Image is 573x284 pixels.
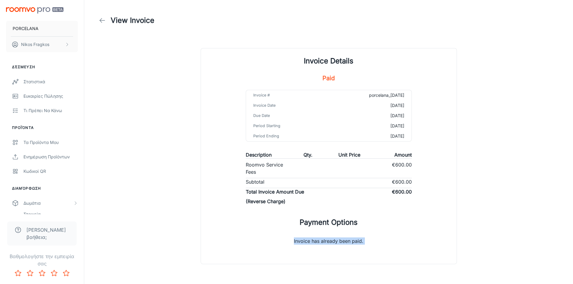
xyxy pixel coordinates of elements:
[246,198,285,205] p: (Reverse Charge)
[322,74,335,83] h5: Paid
[23,107,78,114] div: Τι πρέπει να κάνω
[329,90,411,100] td: porcelana_[DATE]
[392,178,412,185] p: €600.00
[303,151,313,158] p: Qty.
[284,228,373,249] p: Invoice has already been paid.
[246,178,264,185] p: Subtotal
[24,267,36,279] button: Rate 2 star
[111,15,154,26] h1: View Invoice
[246,121,330,131] td: Period Starting
[23,154,78,160] div: Ενημέρωση Προϊόντων
[246,131,330,141] td: Period Ending
[246,100,330,111] td: Invoice Date
[338,151,360,158] p: Unit Price
[246,90,330,100] td: Invoice #
[23,200,73,206] div: Δωμάτια
[23,139,78,146] div: Τα προϊόντα μου
[12,267,24,279] button: Rate 1 star
[300,217,358,228] h1: Payment Options
[329,111,411,121] td: [DATE]
[394,151,412,158] p: Amount
[246,151,272,158] p: Description
[6,7,63,14] img: Roomvo PRO Beta
[48,267,60,279] button: Rate 4 star
[246,161,287,176] p: Roomvo Service Fees
[392,188,412,195] p: €600.00
[36,267,48,279] button: Rate 3 star
[329,121,411,131] td: [DATE]
[329,131,411,141] td: [DATE]
[23,78,78,85] div: Στατιστικά
[60,267,72,279] button: Rate 5 star
[329,100,411,111] td: [DATE]
[6,37,78,52] button: Nikos Fragkos
[13,25,39,32] p: PORCELANA
[304,56,353,66] h1: Invoice Details
[246,188,304,195] p: Total Invoice Amount Due
[5,253,79,267] p: Βαθμολογήστε την εμπειρία σας
[246,111,330,121] td: Due Date
[6,21,78,36] button: PORCELANA
[23,211,78,224] div: Στοιχεία [GEOGRAPHIC_DATA]
[392,161,412,176] p: €600.00
[21,41,49,48] p: Nikos Fragkos
[23,168,78,175] div: Κωδικοί QR
[26,226,69,241] span: [PERSON_NAME] βοήθεια;
[23,93,78,99] div: Ευκαιρίες πώλησης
